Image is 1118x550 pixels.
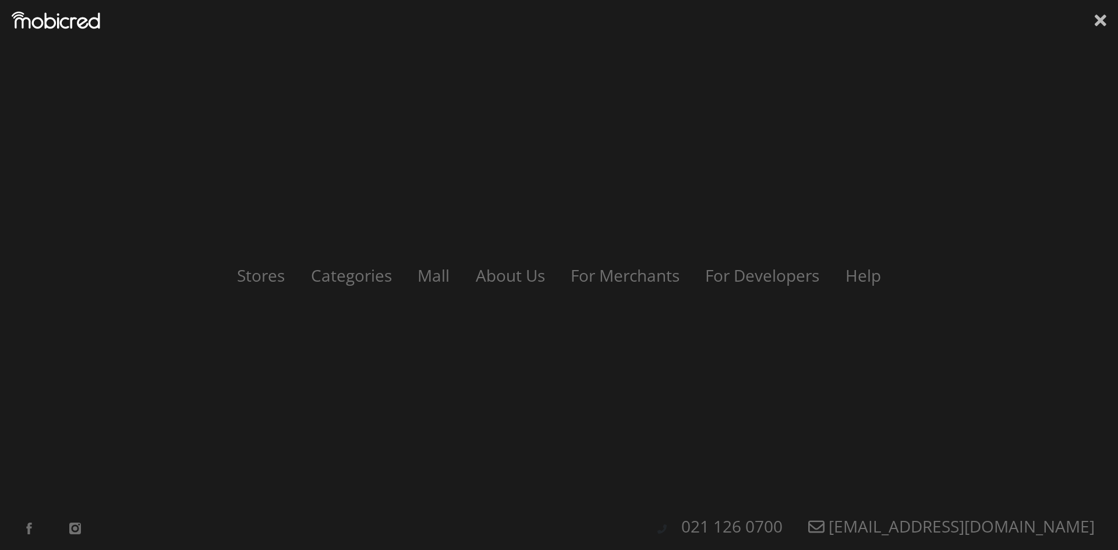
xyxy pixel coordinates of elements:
a: Categories [299,264,404,286]
a: Mall [406,264,461,286]
a: 021 126 0700 [670,515,794,537]
a: About Us [464,264,557,286]
a: For Developers [694,264,831,286]
a: For Merchants [559,264,691,286]
img: Mobicred [12,12,100,29]
a: [EMAIL_ADDRESS][DOMAIN_NAME] [797,515,1106,537]
a: Help [834,264,893,286]
a: Stores [225,264,296,286]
